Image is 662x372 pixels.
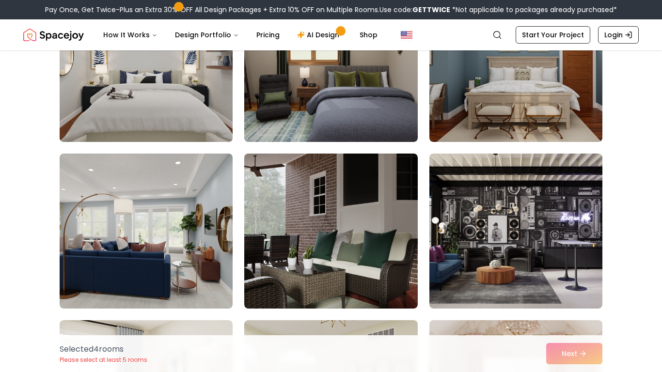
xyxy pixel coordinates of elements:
a: Pricing [249,25,287,45]
img: United States [401,29,412,41]
img: Room room-60 [429,154,602,309]
a: Shop [352,25,385,45]
p: Selected 4 room s [60,343,147,355]
span: Use code: [379,5,450,15]
a: Login [598,26,639,44]
a: Start Your Project [516,26,590,44]
a: Spacejoy [23,25,84,45]
a: AI Design [289,25,350,45]
img: Spacejoy Logo [23,25,84,45]
div: Pay Once, Get Twice-Plus an Extra 30% OFF All Design Packages + Extra 10% OFF on Multiple Rooms. [45,5,617,15]
p: Please select at least 5 rooms [60,356,147,364]
button: Design Portfolio [167,25,247,45]
nav: Main [95,25,385,45]
nav: Global [23,19,639,50]
span: *Not applicable to packages already purchased* [450,5,617,15]
button: How It Works [95,25,165,45]
img: Room room-59 [244,154,417,309]
b: GETTWICE [412,5,450,15]
img: Room room-58 [60,154,233,309]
